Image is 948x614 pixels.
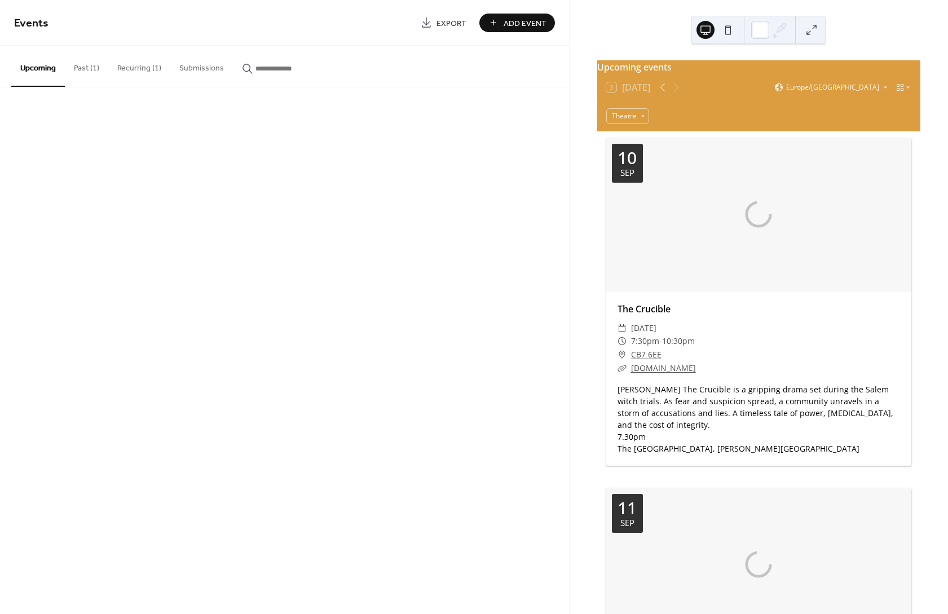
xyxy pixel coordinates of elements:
[618,334,627,348] div: ​
[606,383,911,454] div: [PERSON_NAME] The Crucible is a gripping drama set during the Salem witch trials. As fear and sus...
[618,500,637,516] div: 11
[618,348,627,361] div: ​
[631,321,656,335] span: [DATE]
[479,14,555,32] button: Add Event
[108,46,170,86] button: Recurring (1)
[618,321,627,335] div: ​
[436,17,466,29] span: Export
[65,46,108,86] button: Past (1)
[618,303,671,315] a: The Crucible
[597,60,920,74] div: Upcoming events
[412,14,475,32] a: Export
[659,334,662,348] span: -
[620,169,634,177] div: Sep
[11,46,65,87] button: Upcoming
[662,334,695,348] span: 10:30pm
[618,149,637,166] div: 10
[631,348,662,361] a: CB7 6EE
[631,334,659,348] span: 7:30pm
[504,17,546,29] span: Add Event
[631,363,696,373] a: [DOMAIN_NAME]
[618,361,627,375] div: ​
[786,84,879,91] span: Europe/[GEOGRAPHIC_DATA]
[14,12,48,34] span: Events
[170,46,233,86] button: Submissions
[620,519,634,527] div: Sep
